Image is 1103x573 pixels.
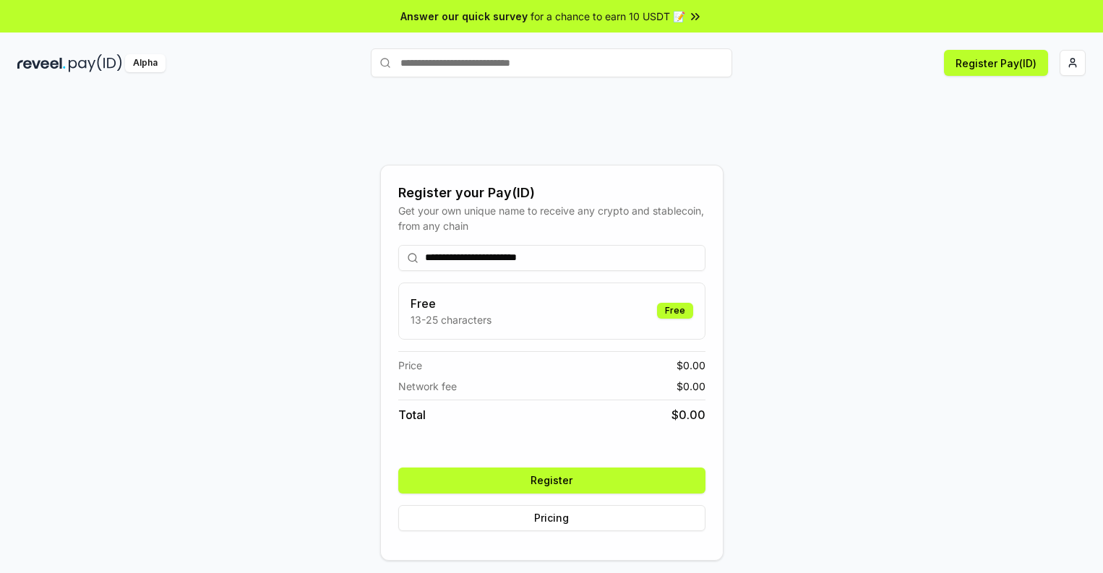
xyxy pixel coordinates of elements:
[398,505,705,531] button: Pricing
[677,358,705,373] span: $ 0.00
[398,379,457,394] span: Network fee
[398,203,705,233] div: Get your own unique name to receive any crypto and stablecoin, from any chain
[677,379,705,394] span: $ 0.00
[671,406,705,423] span: $ 0.00
[411,295,492,312] h3: Free
[125,54,166,72] div: Alpha
[398,406,426,423] span: Total
[400,9,528,24] span: Answer our quick survey
[944,50,1048,76] button: Register Pay(ID)
[531,9,685,24] span: for a chance to earn 10 USDT 📝
[17,54,66,72] img: reveel_dark
[657,303,693,319] div: Free
[398,358,422,373] span: Price
[411,312,492,327] p: 13-25 characters
[398,183,705,203] div: Register your Pay(ID)
[69,54,122,72] img: pay_id
[398,468,705,494] button: Register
